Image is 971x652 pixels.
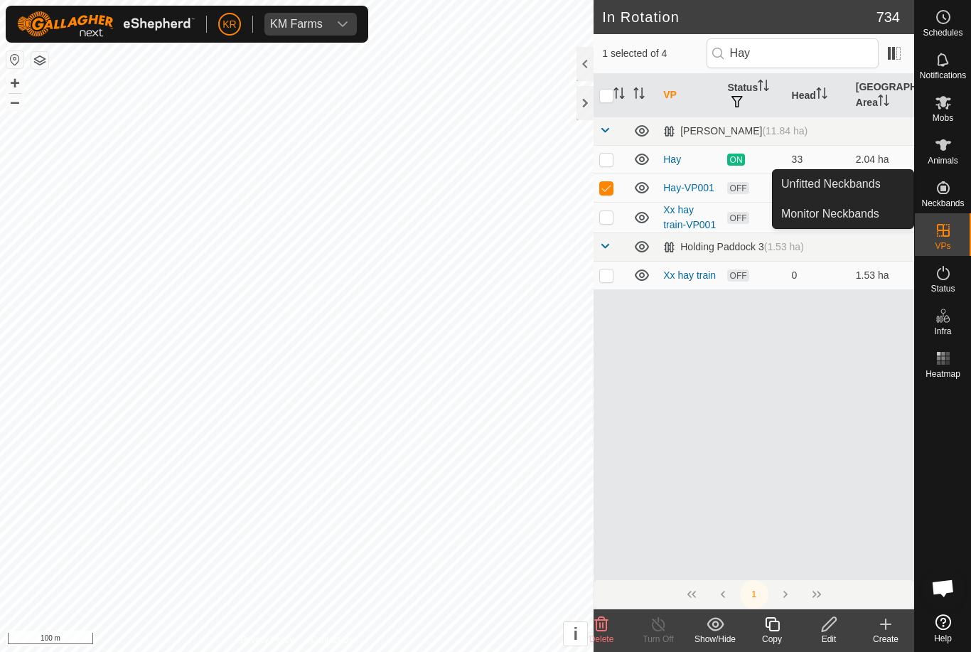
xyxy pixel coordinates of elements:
a: Monitor Neckbands [773,200,913,228]
a: Open chat [922,567,965,609]
span: Infra [934,327,951,336]
div: Holding Paddock 3 [663,241,804,253]
h2: In Rotation [602,9,876,26]
div: Create [857,633,914,646]
span: OFF [727,269,749,282]
span: (1.53 ha) [764,241,804,252]
th: [GEOGRAPHIC_DATA] Area [850,74,914,117]
p-sorticon: Activate to sort [816,90,827,101]
div: Turn Off [630,633,687,646]
a: Contact Us [311,634,353,646]
img: Gallagher Logo [17,11,195,37]
a: Hay-VP001 [663,182,714,193]
td: 2.04 ha [850,145,914,173]
span: Notifications [920,71,966,80]
p-sorticon: Activate to sort [613,90,625,101]
span: OFF [727,182,749,194]
span: KR [222,17,236,32]
span: Neckbands [921,199,964,208]
button: i [564,622,587,646]
div: KM Farms [270,18,323,30]
button: Reset Map [6,51,23,68]
span: Mobs [933,114,953,122]
th: Head [786,74,850,117]
button: – [6,93,23,110]
span: 1 selected of 4 [602,46,706,61]
span: Animals [928,156,958,165]
th: VP [658,74,721,117]
div: Copy [744,633,800,646]
span: i [573,624,578,643]
a: Xx hay train [663,269,716,281]
span: Help [934,634,952,643]
span: OFF [727,212,749,224]
div: dropdown trigger [328,13,357,36]
a: Privacy Policy [241,634,294,646]
span: Monitor Neckbands [781,205,879,223]
span: Status [930,284,955,293]
a: Help [915,609,971,648]
a: Unfitted Neckbands [773,170,913,198]
a: Hay [663,154,681,165]
a: Xx hay train-VP001 [663,204,716,230]
button: 1 [740,580,768,609]
div: [PERSON_NAME] [663,125,808,137]
span: 734 [876,6,900,28]
p-sorticon: Activate to sort [633,90,645,101]
th: Status [721,74,785,117]
td: 1.53 ha [850,261,914,289]
button: Map Layers [31,52,48,69]
input: Search (S) [707,38,879,68]
div: Show/Hide [687,633,744,646]
span: Unfitted Neckbands [781,176,881,193]
span: (11.84 ha) [762,125,808,137]
td: 0 [786,261,850,289]
p-sorticon: Activate to sort [878,97,889,108]
div: Edit [800,633,857,646]
span: KM Farms [264,13,328,36]
button: + [6,75,23,92]
p-sorticon: Activate to sort [758,82,769,93]
span: Heatmap [926,370,960,378]
span: Schedules [923,28,962,37]
span: ON [727,154,744,166]
span: VPs [935,242,950,250]
td: 33 [786,145,850,173]
span: Delete [589,634,614,644]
